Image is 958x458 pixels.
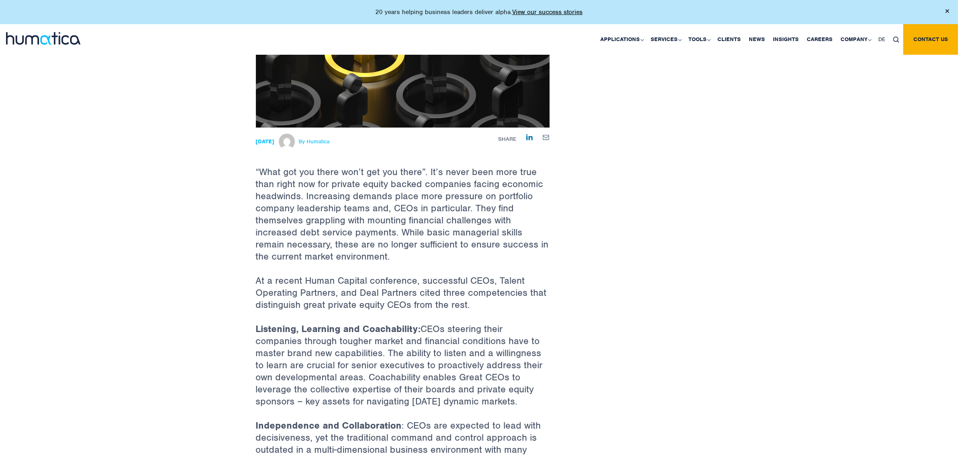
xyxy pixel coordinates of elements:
a: DE [874,24,889,55]
a: Share by E-Mail [543,134,550,140]
img: mailby [543,135,550,140]
img: Michael Hillington [279,134,295,150]
img: search_icon [893,37,899,43]
span: Share [498,136,516,142]
strong: Listening, Learning and Coachability: [256,323,421,335]
p: At a recent Human Capital conference, successful CEOs, Talent Operating Partners, and Deal Partne... [256,274,550,323]
img: Share on LinkedIn [526,134,533,140]
p: “What got you there won’t get you there”. It’s never been more true than right now for private eq... [256,128,550,274]
a: Tools [684,24,713,55]
a: Contact us [903,24,958,55]
span: DE [878,36,885,43]
a: Insights [769,24,803,55]
span: By Humatica [299,138,330,145]
p: CEOs steering their companies through tougher market and financial conditions have to master bran... [256,323,550,419]
img: logo [6,32,80,45]
a: News [745,24,769,55]
p: 20 years helping business leaders deliver alpha. [375,8,583,16]
strong: Independence and Collaboration [256,419,402,431]
a: Services [647,24,684,55]
a: Applications [596,24,647,55]
a: View our success stories [512,8,583,16]
a: Company [836,24,874,55]
a: Clients [713,24,745,55]
a: Careers [803,24,836,55]
strong: [DATE] [256,138,275,145]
